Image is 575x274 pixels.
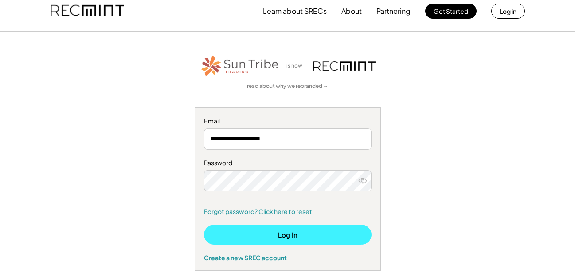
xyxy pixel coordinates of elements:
[204,159,372,167] div: Password
[247,83,329,90] a: read about why we rebranded →
[200,54,280,78] img: STT_Horizontal_Logo%2B-%2BColor.png
[204,225,372,245] button: Log In
[341,2,362,20] button: About
[204,117,372,126] div: Email
[491,4,525,19] button: Log in
[204,207,372,216] a: Forgot password? Click here to reset.
[425,4,477,19] button: Get Started
[284,62,309,70] div: is now
[376,2,411,20] button: Partnering
[313,61,376,71] img: recmint-logotype%403x.png
[263,2,327,20] button: Learn about SRECs
[204,254,372,262] div: Create a new SREC account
